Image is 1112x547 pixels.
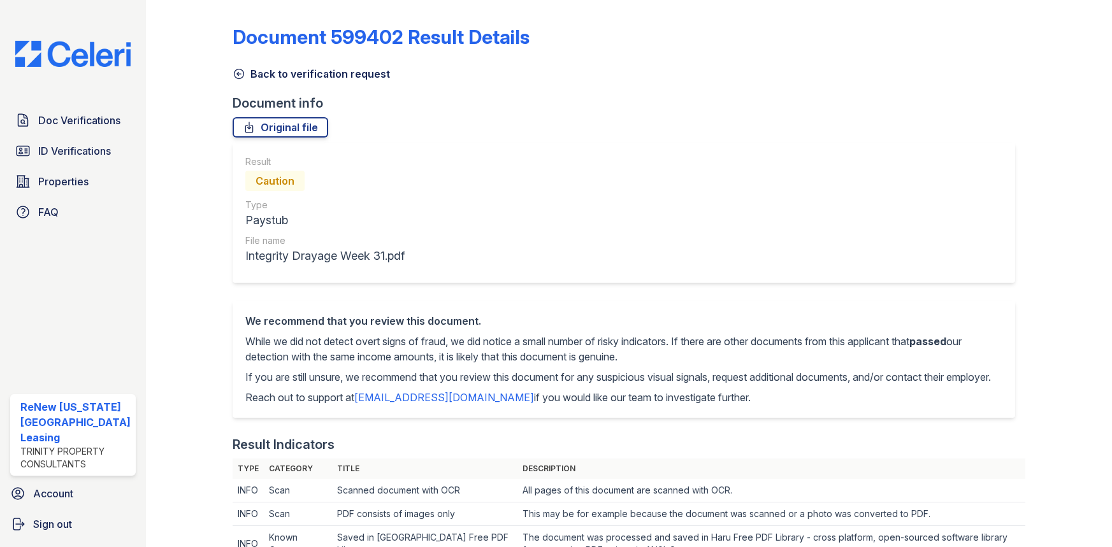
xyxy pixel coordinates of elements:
div: Type [245,199,405,211]
th: Type [233,458,264,479]
span: Sign out [33,516,72,532]
a: Doc Verifications [10,108,136,133]
td: Scan [264,479,333,502]
td: Scanned document with OCR [332,479,517,502]
td: INFO [233,479,264,502]
a: Account [5,481,141,506]
div: Integrity Drayage Week 31.pdf [245,247,405,265]
div: We recommend that you review this document. [245,313,1003,329]
a: Back to verification request [233,66,390,82]
td: All pages of this document are scanned with OCR. [517,479,1025,502]
td: PDF consists of images only [332,502,517,526]
div: ReNew [US_STATE][GEOGRAPHIC_DATA] Leasing [20,399,131,445]
div: Result Indicators [233,436,335,453]
a: Sign out [5,511,141,537]
a: Document 599402 Result Details [233,25,530,48]
span: ID Verifications [38,143,111,159]
span: Properties [38,174,89,189]
a: FAQ [10,199,136,225]
td: This may be for example because the document was scanned or a photo was converted to PDF. [517,502,1025,526]
p: If you are still unsure, we recommend that you review this document for any suspicious visual sig... [245,369,1003,385]
p: Reach out to support at if you would like our team to investigate further. [245,390,1003,405]
div: Document info [233,94,1026,112]
div: Result [245,155,405,168]
a: Original file [233,117,328,138]
span: Account [33,486,73,501]
a: [EMAIL_ADDRESS][DOMAIN_NAME] [354,391,534,404]
td: INFO [233,502,264,526]
td: Scan [264,502,333,526]
span: Doc Verifications [38,113,120,128]
a: ID Verifications [10,138,136,164]
th: Description [517,458,1025,479]
th: Title [332,458,517,479]
div: Paystub [245,211,405,229]
img: CE_Logo_Blue-a8612792a0a2168367f1c8372b55b34899dd931a85d93a1a3d3e32e68fde9ad4.png [5,41,141,67]
span: FAQ [38,204,59,220]
div: Trinity Property Consultants [20,445,131,471]
a: Properties [10,169,136,194]
th: Category [264,458,333,479]
span: passed [909,335,946,348]
div: File name [245,234,405,247]
div: Caution [245,171,305,191]
p: While we did not detect overt signs of fraud, we did notice a small number of risky indicators. I... [245,334,1003,364]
